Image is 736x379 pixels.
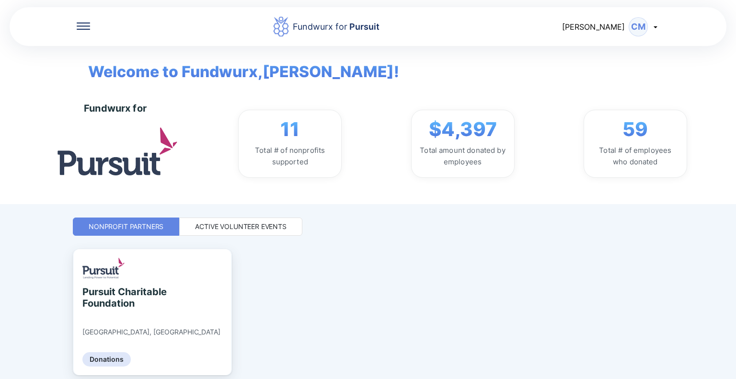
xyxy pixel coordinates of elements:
div: [GEOGRAPHIC_DATA], [GEOGRAPHIC_DATA] [82,328,220,336]
div: Fundwurx for [293,20,379,34]
span: 11 [280,118,299,141]
span: 59 [622,118,648,141]
span: Welcome to Fundwurx, [PERSON_NAME] ! [74,46,399,83]
div: Pursuit Charitable Foundation [82,286,170,309]
span: $4,397 [429,118,497,141]
div: Donations [82,352,131,367]
img: logo.jpg [57,127,177,175]
span: Pursuit [347,22,379,32]
div: Total # of nonprofits supported [246,145,333,168]
span: [PERSON_NAME] [562,22,625,32]
div: CM [629,17,648,36]
div: Nonprofit Partners [89,222,163,231]
div: Fundwurx for [84,103,147,114]
div: Total # of employees who donated [592,145,679,168]
div: Total amount donated by employees [419,145,506,168]
div: Active Volunteer Events [195,222,287,231]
